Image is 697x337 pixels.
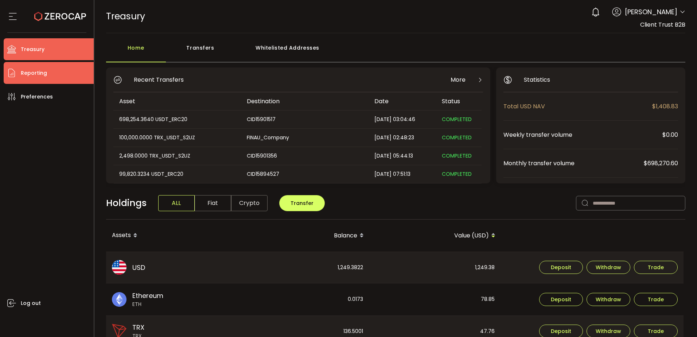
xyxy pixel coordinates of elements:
div: 2,498.0000 TRX_USDT_S2UZ [113,152,240,160]
button: Trade [634,293,678,306]
div: 78.85 [370,283,501,315]
div: 1,249.38 [370,252,501,283]
div: 698,254.3640 USDT_ERC20 [113,115,240,124]
span: COMPLETED [442,152,472,159]
span: Statistics [524,75,550,84]
span: $698,270.60 [644,159,678,168]
div: Home [106,40,166,62]
span: ALL [158,195,195,211]
span: Recent Transfers [134,75,184,84]
span: Trade [648,329,664,334]
div: CID15901356 [241,152,368,160]
span: Deposit [551,329,571,334]
span: COMPLETED [442,134,472,141]
span: Treasury [106,10,145,23]
div: 0.0173 [238,283,369,315]
div: Status [436,97,482,105]
span: Crypto [231,195,268,211]
span: Transfer [291,200,314,207]
iframe: Chat Widget [661,302,697,337]
div: CID15894527 [241,170,368,178]
span: Client Trust B2B [640,20,685,29]
div: Transfers [166,40,235,62]
span: Weekly transfer volume [503,130,662,139]
span: Fiat [195,195,231,211]
span: USD [132,263,145,272]
span: Ethereum [132,291,163,301]
div: 1,249.3822 [238,252,369,283]
button: Withdraw [587,293,630,306]
span: Total USD NAV [503,102,652,111]
div: [DATE] 07:51:13 [369,170,436,178]
div: Destination [241,97,369,105]
div: Assets [106,229,238,242]
button: Deposit [539,293,583,306]
div: Whitelisted Addresses [235,40,340,62]
span: TRX [132,322,144,332]
span: Holdings [106,196,147,210]
span: COMPLETED [442,116,472,123]
div: [DATE] 03:04:46 [369,115,436,124]
span: Withdraw [596,265,621,270]
span: Withdraw [596,329,621,334]
div: 100,000.0000 TRX_USDT_S2UZ [113,133,240,142]
span: [PERSON_NAME] [625,7,677,17]
span: Monthly transfer volume [503,159,644,168]
button: Withdraw [587,261,630,274]
span: Treasury [21,44,44,55]
div: Value (USD) [370,229,501,242]
div: CID15901517 [241,115,368,124]
span: $1,408.83 [652,102,678,111]
div: [DATE] 02:48:23 [369,133,436,142]
button: Deposit [539,261,583,274]
span: Preferences [21,92,53,102]
span: ETH [132,301,163,308]
button: Trade [634,261,678,274]
div: Date [369,97,436,105]
span: Reporting [21,68,47,78]
div: 99,820.3234 USDT_ERC20 [113,170,240,178]
div: [DATE] 05:44:13 [369,152,436,160]
span: Withdraw [596,297,621,302]
span: Deposit [551,297,571,302]
img: usd_portfolio.svg [112,260,126,275]
div: Asset [113,97,241,105]
button: Transfer [279,195,325,211]
div: Balance [238,229,370,242]
img: eth_portfolio.svg [112,292,126,307]
span: Deposit [551,265,571,270]
span: Log out [21,298,41,309]
span: More [451,75,466,84]
span: Trade [648,297,664,302]
span: Trade [648,265,664,270]
span: $0.00 [662,130,678,139]
span: COMPLETED [442,170,472,178]
div: FINAU_Company [241,133,368,142]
